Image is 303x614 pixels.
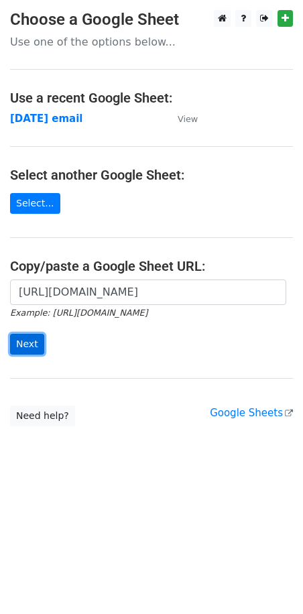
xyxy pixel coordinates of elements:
a: Need help? [10,406,75,426]
h4: Select another Google Sheet: [10,167,293,183]
input: Next [10,334,44,355]
input: Paste your Google Sheet URL here [10,280,286,305]
h4: Use a recent Google Sheet: [10,90,293,106]
a: [DATE] email [10,113,83,125]
h3: Choose a Google Sheet [10,10,293,29]
p: Use one of the options below... [10,35,293,49]
a: Select... [10,193,60,214]
small: Example: [URL][DOMAIN_NAME] [10,308,147,318]
iframe: Chat Widget [236,550,303,614]
small: View [178,114,198,124]
a: View [164,113,198,125]
h4: Copy/paste a Google Sheet URL: [10,258,293,274]
a: Google Sheets [210,407,293,419]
